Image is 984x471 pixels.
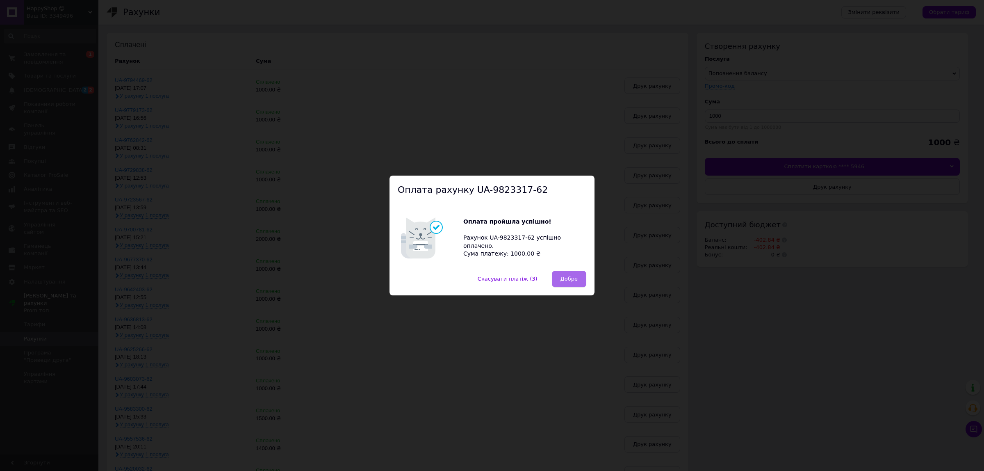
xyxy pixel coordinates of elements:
[560,276,578,282] span: Добре
[463,218,551,225] b: Оплата пройшла успішно!
[389,176,594,205] div: Оплата рахунку UA-9823317-62
[478,276,538,282] span: Скасувати платіж (3)
[469,271,546,287] button: Скасувати платіж (3)
[398,213,463,263] img: Котик говорить Оплата пройшла успішно!
[463,218,586,258] div: Рахунок UA-9823317-62 успішно оплачено. Сума платежу: 1000.00 ₴
[552,271,586,287] button: Добре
